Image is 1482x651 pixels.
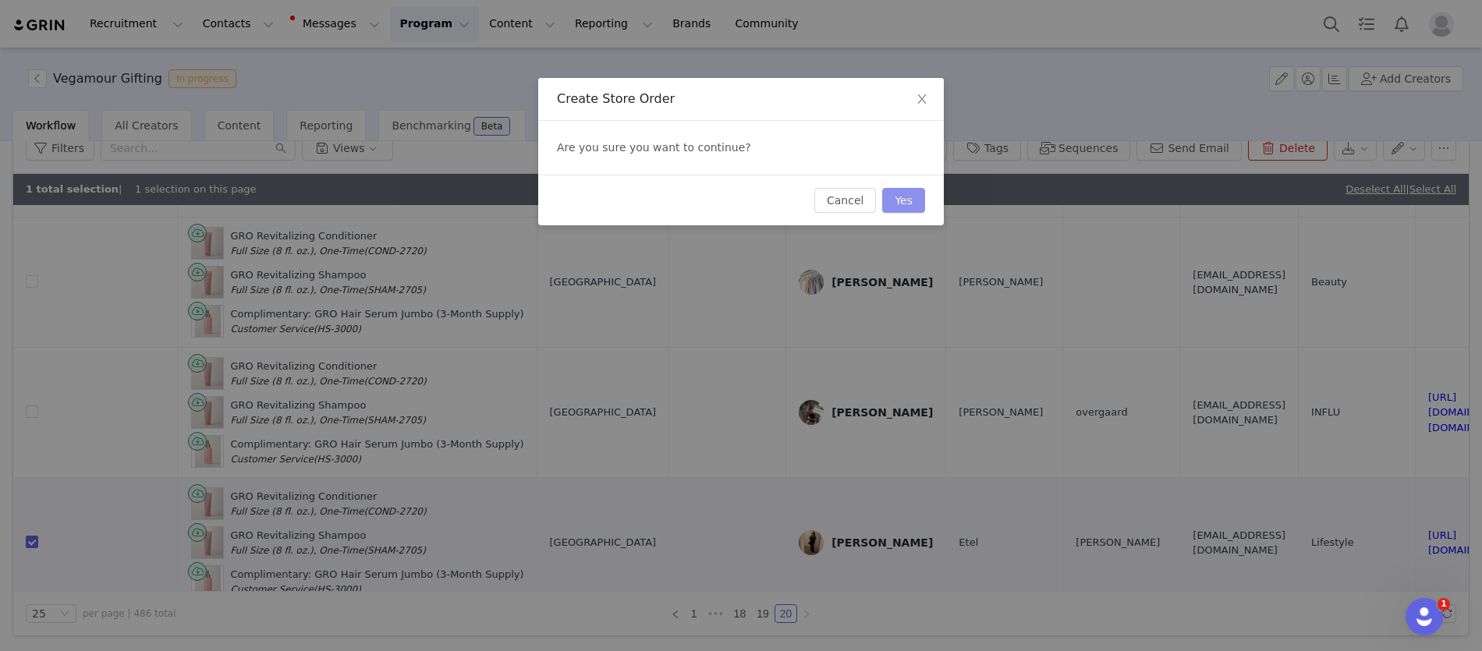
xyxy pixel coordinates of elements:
[557,90,925,108] div: Create Store Order
[900,78,944,122] button: Close
[1406,598,1443,635] iframe: Intercom live chat
[1438,598,1450,610] span: 1
[814,188,876,213] button: Cancel
[916,93,928,105] i: icon: close
[538,121,944,175] div: Are you sure you want to continue?
[882,188,925,213] button: Yes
